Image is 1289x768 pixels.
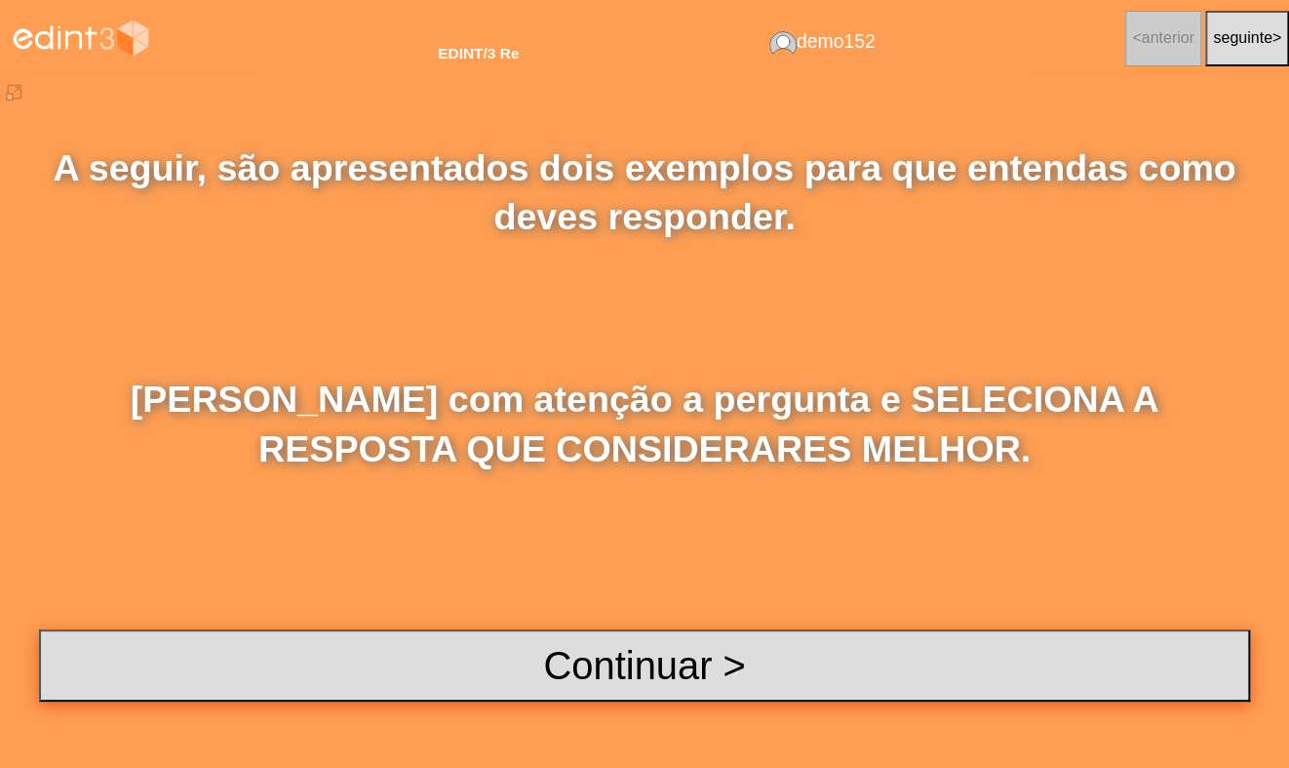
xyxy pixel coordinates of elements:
[1125,11,1201,66] button: <anterior
[39,629,1251,702] button: Continuar >
[5,84,22,101] img: e
[1141,29,1193,46] span: anterior
[1205,11,1289,66] button: seguinte>
[8,7,155,69] img: logo_edint3_num_blanco.svg
[769,30,876,55] div: Pessoa a quem este Questionário é aplicado
[769,31,797,55] img: alumnogenerico.svg
[1213,29,1272,46] span: seguinte
[412,15,520,62] div: item: 3ReG2
[39,143,1251,243] p: A seguir, são apresentados dois exemplos para que entendas como deves responder.
[438,45,519,62] div: item: 3ReG2
[39,375,1251,474] p: [PERSON_NAME] com atenção a pergunta e SELECIONA A RESPOSTA QUE CONSIDERARES MELHOR.
[5,80,22,102] div: Tenta ajustar o tamanho das imagens ao espaço disponível. Utilizar se as imagens parecerem muito ...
